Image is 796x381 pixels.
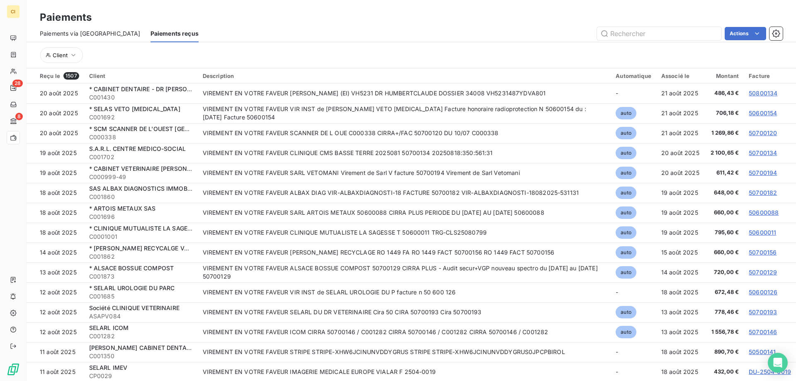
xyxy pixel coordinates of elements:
[749,169,777,176] a: 50700194
[7,81,19,95] a: 28
[27,163,84,183] td: 19 août 2025
[198,103,611,123] td: VIREMENT EN VOTRE FAVEUR VIR INST de [PERSON_NAME] VETO [MEDICAL_DATA] Facture honoraire radiopro...
[89,125,235,132] span: * SCM SCANNER DE L'OUEST [GEOGRAPHIC_DATA]
[203,73,606,79] div: Description
[725,27,766,40] button: Actions
[89,272,193,281] span: C001873
[89,193,193,201] span: C001860
[89,113,193,121] span: C001692
[198,302,611,322] td: VIREMENT EN VOTRE FAVEUR SELARL DU DR VETERINAIRE Cira 50 CIRA 50700193 Cira 50700193
[89,352,193,360] span: C001350
[656,183,704,203] td: 19 août 2025
[709,209,739,217] span: 660,00 €
[749,249,777,256] a: 50700156
[749,348,776,355] a: 50500141
[709,308,739,316] span: 778,46 €
[749,229,776,236] a: 50600011
[198,223,611,243] td: VIREMENT EN VOTRE FAVEUR CLINIQUE MUTUALISTE LA SAGESSE T 50600011 TRG-CLS25080799
[749,129,777,136] a: 50700120
[89,145,186,152] span: S.A.R.L. CENTRE MEDICO-SOCIAL
[656,163,704,183] td: 20 août 2025
[89,205,156,212] span: * ARTOIS METAUX SAS
[709,248,739,257] span: 660,00 €
[749,289,777,296] a: 50600126
[89,372,193,380] span: CP0029
[89,185,205,192] span: SAS ALBAX DIAGNOSTICS IMMOBILIERS
[749,209,779,216] a: 50600088
[749,368,791,375] a: DU-2504-0019
[709,348,739,356] span: 890,70 €
[198,282,611,302] td: VIREMENT EN VOTRE FAVEUR VIR INST de SELARL UROLOGIE DU P facture n 50 600 126
[198,143,611,163] td: VIREMENT EN VOTRE FAVEUR CLINIQUE CMS BASSE TERRE 2025081 50700134 20250818:350:561:31
[656,262,704,282] td: 14 août 2025
[27,83,84,103] td: 20 août 2025
[616,147,636,159] span: auto
[27,282,84,302] td: 12 août 2025
[709,228,739,237] span: 795,60 €
[656,83,704,103] td: 21 août 2025
[616,306,636,318] span: auto
[7,5,20,18] div: CI
[656,243,704,262] td: 15 août 2025
[198,262,611,282] td: VIREMENT EN VOTRE FAVEUR ALSACE BOSSUE COMPOST 50700129 CIRRA PLUS - Audit secur+VGP nouveau spec...
[40,47,83,63] button: Client
[656,223,704,243] td: 19 août 2025
[709,189,739,197] span: 648,00 €
[616,187,636,199] span: auto
[656,322,704,342] td: 13 août 2025
[749,269,777,276] a: 50700129
[63,72,79,80] span: 1507
[611,282,656,302] td: -
[656,143,704,163] td: 20 août 2025
[27,223,84,243] td: 18 août 2025
[89,213,193,221] span: C001696
[749,328,777,335] a: 50700146
[89,225,199,232] span: * CLINIQUE MUTUALISTE LA SAGESSE
[709,129,739,137] span: 1 269,86 €
[616,107,636,119] span: auto
[89,332,193,340] span: C001282
[198,243,611,262] td: VIREMENT EN VOTRE FAVEUR [PERSON_NAME] RECYCLAGE RO 1449 FA RO 1449 FACT 50700156 RO 1449 FACT 50...
[40,29,141,38] span: Paiements via [GEOGRAPHIC_DATA]
[27,143,84,163] td: 19 août 2025
[89,344,242,351] span: [PERSON_NAME] CABINET DENTAIRE LA VALNIGRINE
[150,29,199,38] span: Paiements reçus
[709,268,739,277] span: 720,00 €
[89,245,224,252] span: * [PERSON_NAME] RECYCALGE VALORISATION
[611,342,656,362] td: -
[89,324,129,331] span: SELARL ICOM
[616,226,636,239] span: auto
[656,203,704,223] td: 19 août 2025
[198,83,611,103] td: VIREMENT EN VOTRE FAVEUR [PERSON_NAME] (EI) VH5231 DR HUMBERTCLAUDE DOSSIER 34008 VH5231487YDVA801
[656,103,704,123] td: 21 août 2025
[15,113,23,120] span: 8
[709,149,739,157] span: 2 100,65 €
[749,308,777,315] a: 50700193
[7,363,20,376] img: Logo LeanPay
[89,85,214,92] span: * CABINET DENTAIRE - DR [PERSON_NAME]
[89,233,193,241] span: C0001001
[749,109,777,116] a: 50600154
[27,203,84,223] td: 18 août 2025
[89,304,180,311] span: Société CLINIQUE VETERINAIRE
[27,103,84,123] td: 20 août 2025
[749,73,791,79] div: Facture
[53,52,68,58] span: Client
[27,123,84,143] td: 20 août 2025
[709,328,739,336] span: 1 556,78 €
[27,262,84,282] td: 13 août 2025
[89,93,193,102] span: C001430
[89,173,193,181] span: C000999-49
[616,206,636,219] span: auto
[656,282,704,302] td: 18 août 2025
[198,163,611,183] td: VIREMENT EN VOTRE FAVEUR SARL VETOMANI Virement de Sarl V facture 50700194 Virement de Sarl Vetomani
[749,90,777,97] a: 50800134
[89,165,209,172] span: * CABINET VETERINAIRE [PERSON_NAME]
[709,288,739,296] span: 672,48 €
[749,149,777,156] a: 50700134
[89,105,180,112] span: * SELAS VETO [MEDICAL_DATA]
[709,89,739,97] span: 486,43 €
[198,342,611,362] td: VIREMENT EN VOTRE FAVEUR STRIPE STRIPE-XHW6JCINUNVDDYGRUS STRIPE STRIPE-XHW6JCINUNVDDYGRUS0JPCPBIROL
[27,243,84,262] td: 14 août 2025
[7,114,19,128] a: 8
